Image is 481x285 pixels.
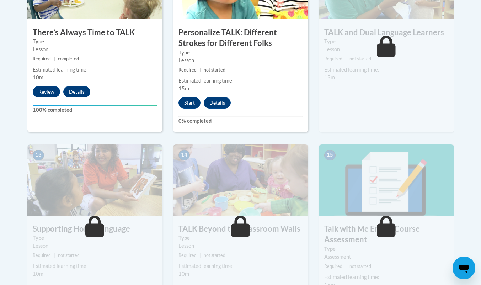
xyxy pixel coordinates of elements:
[324,38,449,46] label: Type
[58,56,79,62] span: completed
[178,97,201,109] button: Start
[178,67,197,73] span: Required
[349,56,371,62] span: not started
[204,97,231,109] button: Details
[33,262,157,270] div: Estimated learning time:
[33,86,60,97] button: Review
[199,67,201,73] span: |
[63,86,90,97] button: Details
[324,46,449,53] div: Lesson
[324,150,336,160] span: 15
[33,46,157,53] div: Lesson
[345,264,347,269] span: |
[27,27,162,38] h3: There’s Always Time to TALK
[204,253,225,258] span: not started
[319,223,454,246] h3: Talk with Me End of Course Assessment
[178,85,189,91] span: 15m
[178,262,303,270] div: Estimated learning time:
[324,245,449,253] label: Type
[324,264,342,269] span: Required
[345,56,347,62] span: |
[324,74,335,80] span: 15m
[453,257,475,279] iframe: Button to launch messaging window
[178,234,303,242] label: Type
[58,253,80,258] span: not started
[33,271,43,277] span: 10m
[54,253,55,258] span: |
[33,242,157,250] div: Lesson
[178,117,303,125] label: 0% completed
[178,253,197,258] span: Required
[33,106,157,114] label: 100% completed
[178,77,303,85] div: Estimated learning time:
[54,56,55,62] span: |
[178,271,189,277] span: 10m
[33,234,157,242] label: Type
[349,264,371,269] span: not started
[173,144,308,216] img: Course Image
[178,57,303,64] div: Lesson
[27,223,162,234] h3: Supporting Home Language
[319,27,454,38] h3: TALK and Dual Language Learners
[204,67,225,73] span: not started
[319,144,454,216] img: Course Image
[33,150,44,160] span: 13
[33,38,157,46] label: Type
[199,253,201,258] span: |
[33,74,43,80] span: 10m
[33,253,51,258] span: Required
[178,242,303,250] div: Lesson
[173,223,308,234] h3: TALK Beyond the Classroom Walls
[173,27,308,49] h3: Personalize TALK: Different Strokes for Different Folks
[27,144,162,216] img: Course Image
[178,49,303,57] label: Type
[324,273,449,281] div: Estimated learning time:
[33,66,157,74] div: Estimated learning time:
[178,150,190,160] span: 14
[324,56,342,62] span: Required
[324,66,449,74] div: Estimated learning time:
[33,56,51,62] span: Required
[33,105,157,106] div: Your progress
[324,253,449,261] div: Assessment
